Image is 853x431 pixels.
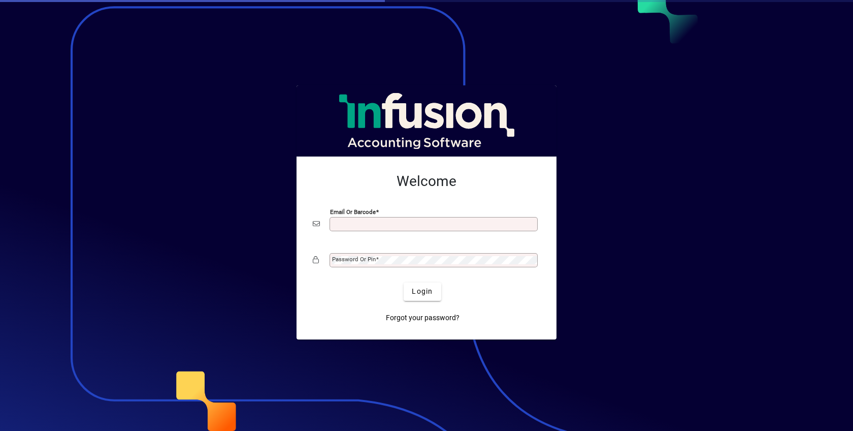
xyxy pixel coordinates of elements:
a: Forgot your password? [382,309,464,327]
button: Login [404,283,441,301]
h2: Welcome [313,173,540,190]
mat-label: Email or Barcode [330,208,376,215]
mat-label: Password or Pin [332,256,376,263]
span: Forgot your password? [386,313,460,323]
span: Login [412,286,433,297]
